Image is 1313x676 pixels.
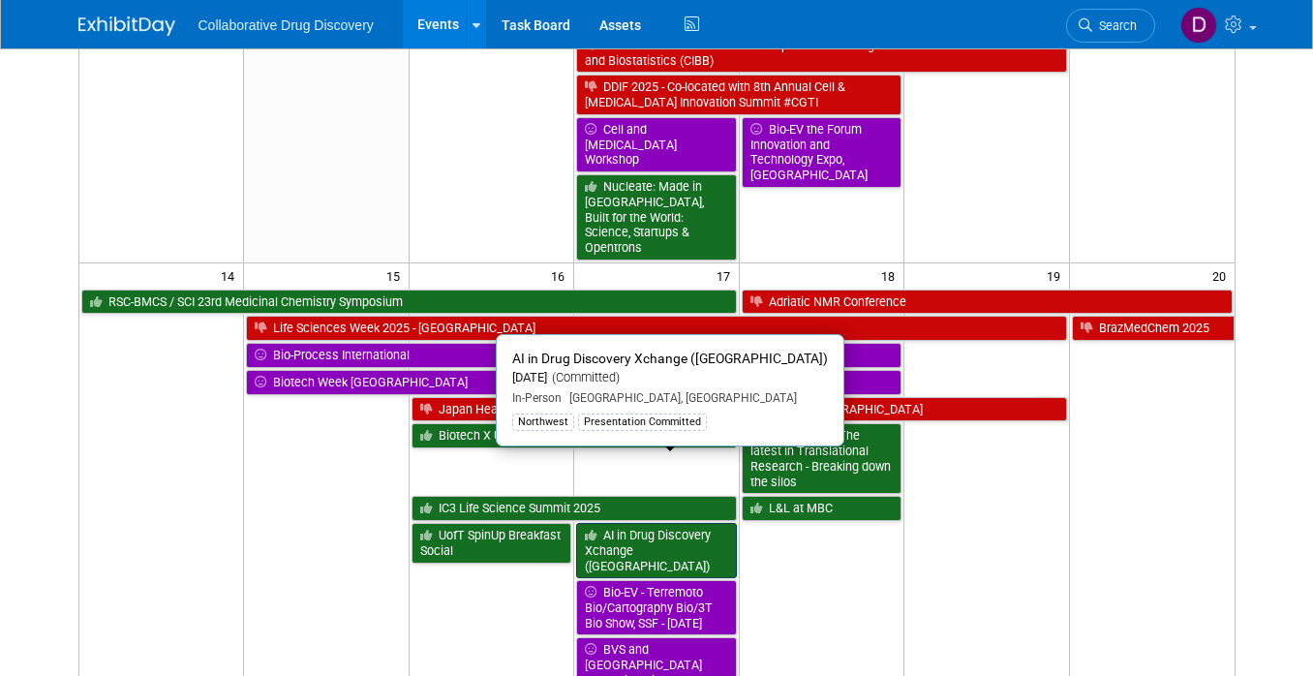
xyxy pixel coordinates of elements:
[879,263,903,288] span: 18
[412,423,737,448] a: Biotech X USA 2025
[512,351,828,366] span: AI in Drug Discovery Xchange ([GEOGRAPHIC_DATA])
[576,75,901,114] a: DDIF 2025 - Co-located with 8th Annual Cell & [MEDICAL_DATA] Innovation Summit #CGTI
[384,263,409,288] span: 15
[549,263,573,288] span: 16
[576,580,736,635] a: Bio-EV - Terremoto Bio/Cartography Bio/3T Bio Show, SSF - [DATE]
[1180,7,1217,44] img: Daniel Castro
[246,316,1066,341] a: Life Sciences Week 2025 - [GEOGRAPHIC_DATA]
[742,290,1233,315] a: Adriatic NMR Conference
[1072,316,1235,341] a: BrazMedChem 2025
[1092,18,1137,33] span: Search
[246,343,901,368] a: Bio-Process International
[412,397,1067,422] a: Japan Healthcare Conference - [DATE] [GEOGRAPHIC_DATA] [DATE] [GEOGRAPHIC_DATA]
[412,496,737,521] a: IC3 Life Science Summit 2025
[742,423,901,494] a: CDF Oxford - The latest in Translational Research - Breaking down the silos
[576,117,736,172] a: Cell and [MEDICAL_DATA] Workshop
[81,290,737,315] a: RSC-BMCS / SCI 23rd Medicinal Chemistry Symposium
[78,16,175,36] img: ExhibitDay
[512,391,562,405] span: In-Person
[219,263,243,288] span: 14
[1045,263,1069,288] span: 19
[512,414,574,431] div: Northwest
[576,523,736,578] a: AI in Drug Discovery Xchange ([GEOGRAPHIC_DATA])
[576,174,736,261] a: Nucleate: Made in [GEOGRAPHIC_DATA], Built for the World: Science, Startups & Opentrons
[412,523,571,563] a: UofT SpinUp Breakfast Social
[562,391,797,405] span: [GEOGRAPHIC_DATA], [GEOGRAPHIC_DATA]
[246,370,901,395] a: Biotech Week [GEOGRAPHIC_DATA]
[742,117,901,188] a: Bio-EV the Forum Innovation and Technology Expo, [GEOGRAPHIC_DATA]
[576,33,1066,73] a: International Conference on Computational Intelligence Methods for Bioinformatics and Biostatisti...
[1066,9,1155,43] a: Search
[512,370,828,386] div: [DATE]
[578,414,707,431] div: Presentation Committed
[742,496,901,521] a: L&L at MBC
[1210,263,1235,288] span: 20
[198,17,374,33] span: Collaborative Drug Discovery
[715,263,739,288] span: 17
[547,370,620,384] span: (Committed)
